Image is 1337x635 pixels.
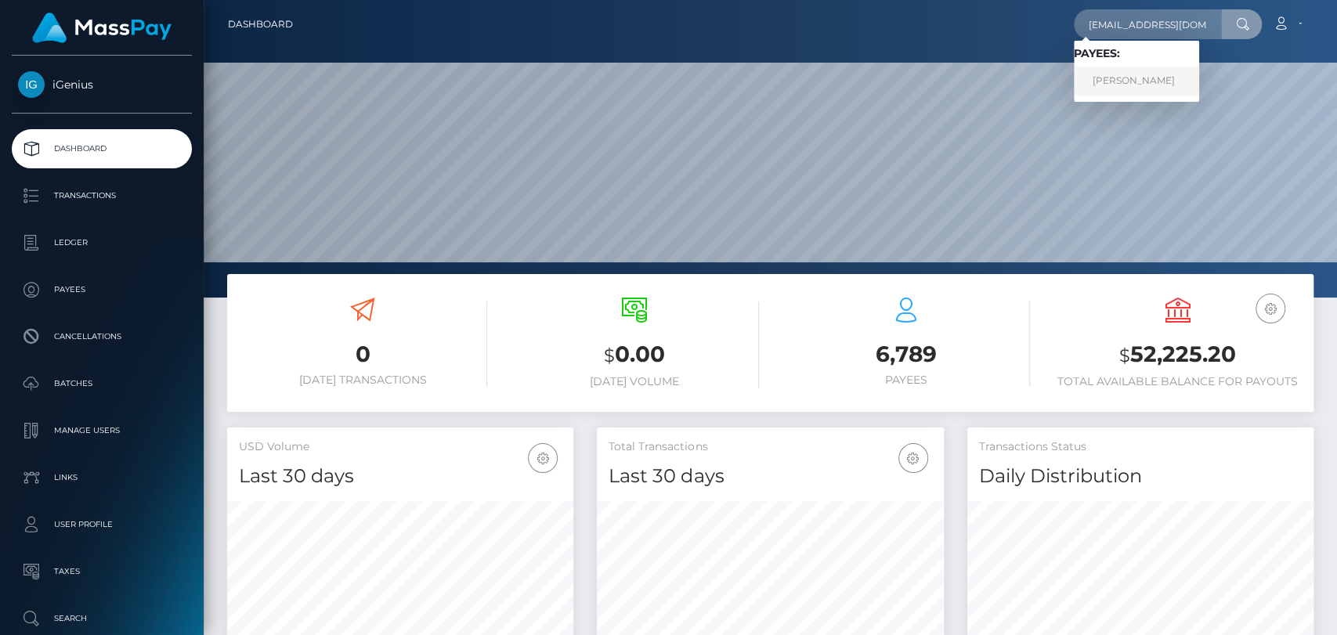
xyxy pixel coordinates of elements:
[979,439,1302,455] h5: Transactions Status
[18,137,186,161] p: Dashboard
[239,373,487,387] h6: [DATE] Transactions
[1074,47,1199,60] h6: Payees:
[1074,9,1221,39] input: Search...
[12,129,192,168] a: Dashboard
[18,231,186,254] p: Ledger
[12,364,192,403] a: Batches
[18,560,186,583] p: Taxes
[1053,375,1302,388] h6: Total Available Balance for Payouts
[979,463,1302,490] h4: Daily Distribution
[12,223,192,262] a: Ledger
[1119,345,1130,366] small: $
[12,458,192,497] a: Links
[511,339,759,371] h3: 0.00
[32,13,172,43] img: MassPay Logo
[12,176,192,215] a: Transactions
[239,463,562,490] h4: Last 30 days
[18,419,186,442] p: Manage Users
[239,439,562,455] h5: USD Volume
[18,607,186,630] p: Search
[18,325,186,348] p: Cancellations
[12,411,192,450] a: Manage Users
[782,339,1031,370] h3: 6,789
[782,373,1031,387] h6: Payees
[604,345,615,366] small: $
[228,8,293,41] a: Dashboard
[609,463,931,490] h4: Last 30 days
[18,513,186,536] p: User Profile
[1074,67,1199,96] a: [PERSON_NAME]
[12,317,192,356] a: Cancellations
[511,375,759,388] h6: [DATE] Volume
[18,466,186,489] p: Links
[12,270,192,309] a: Payees
[18,184,186,207] p: Transactions
[12,505,192,544] a: User Profile
[18,71,45,98] img: iGenius
[12,552,192,591] a: Taxes
[609,439,931,455] h5: Total Transactions
[12,78,192,92] span: iGenius
[18,278,186,301] p: Payees
[18,372,186,395] p: Batches
[239,339,487,370] h3: 0
[1053,339,1302,371] h3: 52,225.20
